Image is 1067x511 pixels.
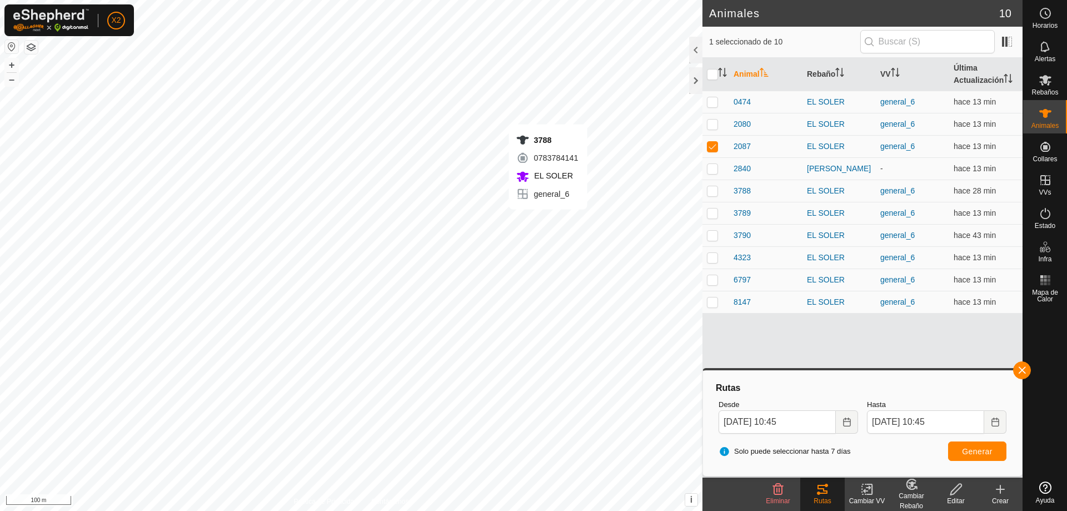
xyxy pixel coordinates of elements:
div: 3788 [516,133,578,147]
span: 3789 [734,207,751,219]
span: Ayuda [1036,497,1055,504]
a: Ayuda [1023,477,1067,508]
div: 0783784141 [516,151,578,165]
span: 12 ago 2025, 10:32 [954,164,996,173]
span: Mapa de Calor [1026,289,1064,302]
span: Solo puede seleccionar hasta 7 días [719,446,851,457]
th: Animal [729,58,802,91]
label: Desde [719,399,858,410]
div: EL SOLER [807,118,871,130]
button: Capas del Mapa [24,41,38,54]
span: Animales [1031,122,1059,129]
span: 12 ago 2025, 10:32 [954,209,996,217]
span: VVs [1039,189,1051,196]
span: 12 ago 2025, 10:32 [954,297,996,306]
span: EL SOLER [531,171,573,180]
a: general_6 [880,186,915,195]
h2: Animales [709,7,999,20]
span: Rebaños [1031,89,1058,96]
div: EL SOLER [807,207,871,219]
button: – [5,73,18,86]
span: X2 [111,14,121,26]
div: Rutas [800,496,845,506]
div: Crear [978,496,1023,506]
span: Eliminar [766,497,790,505]
span: 8147 [734,296,751,308]
div: EL SOLER [807,185,871,197]
a: general_6 [880,297,915,306]
th: Rebaño [802,58,876,91]
span: 2080 [734,118,751,130]
div: EL SOLER [807,296,871,308]
div: Cambiar Rebaño [889,491,934,511]
th: Última Actualización [949,58,1023,91]
span: 10 [999,5,1011,22]
span: 12 ago 2025, 10:17 [954,186,996,195]
p-sorticon: Activar para ordenar [718,70,727,78]
p-sorticon: Activar para ordenar [835,70,844,78]
input: Buscar (S) [860,30,995,53]
a: general_6 [880,275,915,284]
div: EL SOLER [807,96,871,108]
a: general_6 [880,97,915,106]
span: 12 ago 2025, 10:32 [954,253,996,262]
p-sorticon: Activar para ordenar [1004,76,1013,85]
p-sorticon: Activar para ordenar [760,70,769,78]
p-sorticon: Activar para ordenar [891,70,900,78]
span: 3790 [734,230,751,241]
span: Generar [962,447,993,456]
a: general_6 [880,120,915,128]
app-display-virtual-paddock-transition: - [880,164,883,173]
a: general_6 [880,209,915,217]
span: Horarios [1033,22,1058,29]
span: Estado [1035,222,1055,229]
span: 4323 [734,252,751,264]
button: Restablecer Mapa [5,40,18,53]
div: EL SOLER [807,230,871,241]
div: EL SOLER [807,252,871,264]
span: 12 ago 2025, 10:32 [954,120,996,128]
span: 12 ago 2025, 10:32 [954,275,996,284]
button: + [5,58,18,72]
span: 6797 [734,274,751,286]
span: 12 ago 2025, 10:32 [954,97,996,106]
button: Generar [948,441,1006,461]
span: 3788 [734,185,751,197]
span: 2087 [734,141,751,152]
span: 12 ago 2025, 10:02 [954,231,996,240]
div: EL SOLER [807,274,871,286]
span: Infra [1038,256,1051,262]
a: general_6 [880,231,915,240]
span: Collares [1033,156,1057,162]
img: Logo Gallagher [13,9,89,32]
a: Política de Privacidad [294,497,358,507]
span: 2840 [734,163,751,175]
a: general_6 [880,142,915,151]
span: Alertas [1035,56,1055,62]
button: Choose Date [836,410,858,434]
span: 1 seleccionado de 10 [709,36,860,48]
div: Editar [934,496,978,506]
span: 0474 [734,96,751,108]
span: i [690,495,692,504]
span: 12 ago 2025, 10:32 [954,142,996,151]
div: Rutas [714,381,1011,395]
div: EL SOLER [807,141,871,152]
a: general_6 [880,253,915,262]
button: i [685,494,697,506]
a: Contáctenos [371,497,408,507]
div: general_6 [516,187,578,201]
button: Choose Date [984,410,1006,434]
th: VV [876,58,949,91]
div: [PERSON_NAME] [807,163,871,175]
label: Hasta [867,399,1006,410]
div: Cambiar VV [845,496,889,506]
